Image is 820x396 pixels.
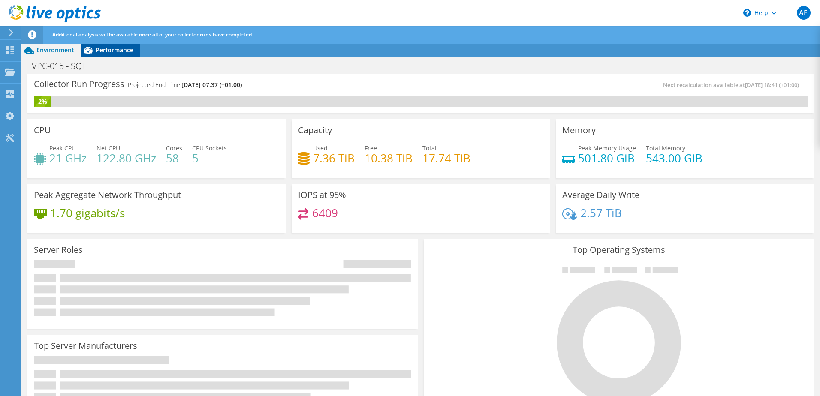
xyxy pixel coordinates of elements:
span: Total Memory [646,144,685,152]
span: Cores [166,144,182,152]
h4: 2.57 TiB [580,208,622,218]
h3: IOPS at 95% [298,190,346,200]
h1: VPC-015 - SQL [28,61,99,71]
h3: Capacity [298,126,332,135]
span: Environment [36,46,74,54]
svg: \n [743,9,751,17]
h4: 17.74 TiB [422,153,470,163]
h4: 1.70 gigabits/s [50,208,125,218]
span: Free [365,144,377,152]
h3: CPU [34,126,51,135]
h3: Memory [562,126,596,135]
h4: 5 [192,153,227,163]
span: Peak CPU [49,144,76,152]
h4: 10.38 TiB [365,153,413,163]
span: Used [313,144,328,152]
h4: 7.36 TiB [313,153,355,163]
span: [DATE] 18:41 (+01:00) [745,81,799,89]
h3: Peak Aggregate Network Throughput [34,190,181,200]
span: [DATE] 07:37 (+01:00) [181,81,242,89]
h4: 122.80 GHz [96,153,156,163]
h4: 21 GHz [49,153,87,163]
span: AE [797,6,811,20]
h4: 58 [166,153,182,163]
span: Peak Memory Usage [578,144,636,152]
span: Net CPU [96,144,120,152]
span: Additional analysis will be available once all of your collector runs have completed. [52,31,253,38]
h4: 501.80 GiB [578,153,636,163]
h3: Top Server Manufacturers [34,341,137,351]
h3: Server Roles [34,245,83,255]
span: Total [422,144,437,152]
span: Next recalculation available at [663,81,803,89]
div: 2% [34,97,51,106]
h4: Projected End Time: [128,80,242,90]
h3: Average Daily Write [562,190,639,200]
h3: Top Operating Systems [430,245,808,255]
h4: 6409 [312,208,338,218]
span: CPU Sockets [192,144,227,152]
span: Performance [96,46,133,54]
h4: 543.00 GiB [646,153,702,163]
